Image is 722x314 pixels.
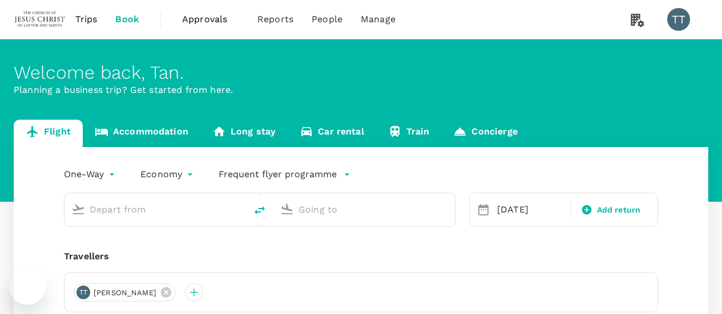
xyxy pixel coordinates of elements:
[361,13,396,26] span: Manage
[597,204,641,216] span: Add return
[75,13,98,26] span: Trips
[115,13,139,26] span: Book
[9,268,46,305] iframe: Button to launch messaging window
[257,13,293,26] span: Reports
[312,13,342,26] span: People
[14,120,83,147] a: Flight
[76,286,90,299] div: TT
[447,208,449,210] button: Open
[299,201,431,218] input: Going to
[64,165,118,183] div: One-Way
[14,7,66,32] img: The Malaysian Church of Jesus Christ of Latter-day Saints
[246,197,273,224] button: delete
[14,83,708,97] p: Planning a business trip? Get started from here.
[90,201,222,218] input: Depart from
[182,13,239,26] span: Approvals
[238,208,240,210] button: Open
[219,168,350,181] button: Frequent flyer programme
[64,250,658,263] div: Travellers
[74,283,176,301] div: TT[PERSON_NAME]
[14,62,708,83] div: Welcome back , Tan .
[376,120,442,147] a: Train
[288,120,376,147] a: Car rental
[493,198,568,221] div: [DATE]
[87,287,163,299] span: [PERSON_NAME]
[200,120,288,147] a: Long stay
[219,168,337,181] p: Frequent flyer programme
[441,120,529,147] a: Concierge
[83,120,200,147] a: Accommodation
[140,165,196,183] div: Economy
[667,8,690,31] div: TT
